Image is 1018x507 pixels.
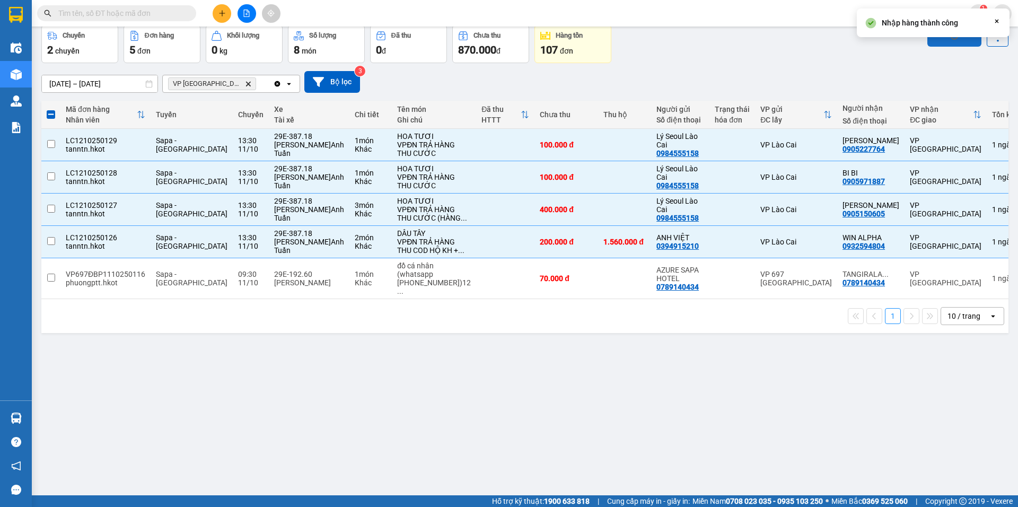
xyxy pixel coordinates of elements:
span: Miền Nam [692,495,823,507]
div: DÂU TÂY [397,229,471,238]
input: Tìm tên, số ĐT hoặc mã đơn [58,7,183,19]
div: 29E-387.18 [274,197,344,205]
div: 0932594804 [843,242,885,250]
div: ANH VIỆT [656,233,704,242]
div: Khác [355,242,387,250]
div: phuongptt.hkot [66,278,145,287]
span: 1 [981,5,985,12]
div: tanntn.hkot [66,209,145,218]
div: 13:30 [238,233,264,242]
th: Toggle SortBy [60,101,151,129]
span: ... [461,214,467,222]
div: AZURE SAPA HOTEL [656,266,704,283]
svg: Delete [245,81,251,87]
div: 200.000 đ [540,238,593,246]
strong: 0708 023 035 - 0935 103 250 [726,497,823,505]
svg: Close [993,17,1001,25]
div: 29E-387.18 [274,229,344,238]
span: ⚪️ [826,499,829,503]
div: 0789140434 [656,283,699,291]
span: plus [218,10,226,17]
div: HOA TƯƠI [397,197,471,205]
div: LC1210250126 [66,233,145,242]
div: Chi tiết [355,110,387,119]
svg: Clear all [273,80,282,88]
div: WIN ALPHA [843,233,899,242]
span: VP Đà Nẵng [173,80,241,88]
div: [PERSON_NAME] [274,278,344,287]
div: hóa đơn [715,116,750,124]
span: Sapa - [GEOGRAPHIC_DATA] [156,270,227,287]
button: file-add [238,4,256,23]
div: [PERSON_NAME]Anh Tuấn [274,173,344,190]
img: warehouse-icon [11,69,22,80]
span: ngày [998,205,1014,214]
img: warehouse-icon [11,413,22,424]
div: 13:30 [238,201,264,209]
img: warehouse-icon [11,42,22,54]
strong: 0369 525 060 [862,497,908,505]
div: 0905150605 [843,209,885,218]
div: Trạng thái [715,105,750,113]
div: VP [GEOGRAPHIC_DATA] [910,233,981,250]
span: 8 [294,43,300,56]
img: logo-vxr [9,7,23,23]
div: Khác [355,145,387,153]
div: ĐC lấy [760,116,823,124]
div: 11/10 [238,242,264,250]
div: Chuyến [63,32,85,39]
div: Đơn hàng [145,32,174,39]
div: LC1210250129 [66,136,145,145]
span: Miền Bắc [831,495,908,507]
div: 0984555158 [656,214,699,222]
input: Select a date range. [42,75,157,92]
div: Số điện thoại [843,117,899,125]
div: Nhập hàng thành công [882,17,958,29]
div: [PERSON_NAME]Anh Tuấn [274,205,344,222]
div: Hàng tồn [556,32,583,39]
span: 870.000 [458,43,496,56]
span: | [916,495,917,507]
div: 0789140434 [843,278,885,287]
div: Tên món [397,105,471,113]
th: Toggle SortBy [905,101,987,129]
div: VP nhận [910,105,973,113]
div: Nhân viên [66,116,137,124]
span: 107 [540,43,558,56]
div: Mã đơn hàng [66,105,137,113]
span: Sapa - [GEOGRAPHIC_DATA] [156,233,227,250]
span: đơn [137,47,151,55]
div: 1 món [355,169,387,177]
div: 2 món [355,233,387,242]
div: VP [GEOGRAPHIC_DATA] [910,136,981,153]
div: 0394915210 [656,242,699,250]
span: ... [458,246,464,255]
div: 70.000 đ [540,274,593,283]
div: VP Lào Cai [760,205,832,214]
div: đồ cá nhân [397,261,471,270]
button: Khối lượng0kg [206,25,283,63]
span: ngày [998,274,1014,283]
span: đ [382,47,386,55]
span: ngày [998,238,1014,246]
div: 29E-387.18 [274,132,344,141]
span: search [44,10,51,17]
div: 3 món [355,201,387,209]
div: [PERSON_NAME]Anh Tuấn [274,141,344,158]
div: LC1210250128 [66,169,145,177]
button: Đã thu0đ [370,25,447,63]
div: Lý Seoul Lào Cai [656,164,704,181]
div: VP [GEOGRAPHIC_DATA] [910,201,981,218]
div: ĐC giao [910,116,973,124]
div: 09:30 [238,270,264,278]
div: VPĐN TRẢ HÀNG THU CƯỚC [397,141,471,158]
div: Ghi chú [397,116,471,124]
div: Lý Seoul Lào Cai [656,197,704,214]
div: 1 món [355,136,387,145]
span: ngày [998,141,1014,149]
span: vonhuy.hkot [907,6,969,20]
span: question-circle [11,437,21,447]
div: Đã thu [481,105,521,113]
th: Toggle SortBy [476,101,534,129]
span: message [11,485,21,495]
